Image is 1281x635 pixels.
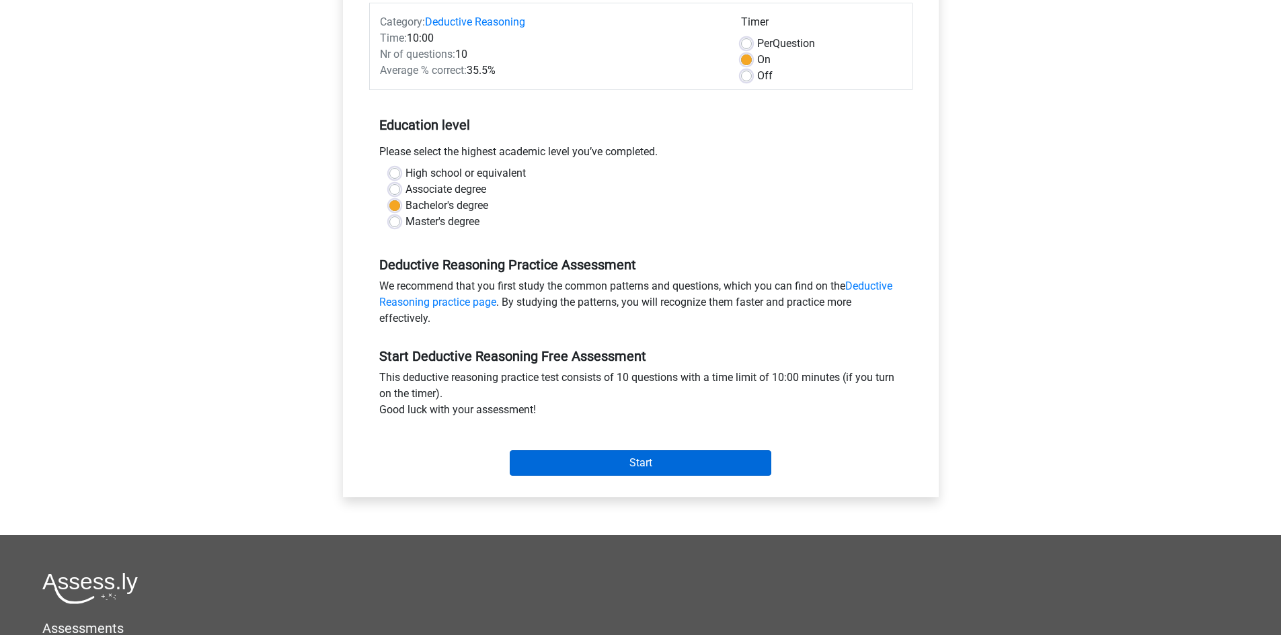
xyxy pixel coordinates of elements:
[370,62,731,79] div: 35.5%
[405,165,526,181] label: High school or equivalent
[510,450,771,476] input: Start
[380,15,425,28] span: Category:
[380,48,455,60] span: Nr of questions:
[42,573,138,604] img: Assessly logo
[379,112,902,138] h5: Education level
[370,46,731,62] div: 10
[757,36,815,52] label: Question
[379,348,902,364] h5: Start Deductive Reasoning Free Assessment
[405,214,479,230] label: Master's degree
[757,68,773,84] label: Off
[379,257,902,273] h5: Deductive Reasoning Practice Assessment
[757,37,773,50] span: Per
[380,32,407,44] span: Time:
[369,370,913,423] div: This deductive reasoning practice test consists of 10 questions with a time limit of 10:00 minute...
[369,278,913,332] div: We recommend that you first study the common patterns and questions, which you can find on the . ...
[369,144,913,165] div: Please select the highest academic level you’ve completed.
[741,14,902,36] div: Timer
[370,30,731,46] div: 10:00
[405,181,486,198] label: Associate degree
[757,52,771,68] label: On
[405,198,488,214] label: Bachelor's degree
[380,64,467,77] span: Average % correct:
[425,15,525,28] a: Deductive Reasoning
